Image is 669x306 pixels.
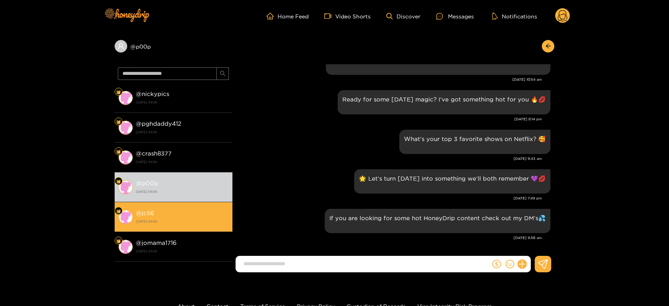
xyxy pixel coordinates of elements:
img: Fan Level [116,90,121,94]
img: conversation [119,150,133,165]
button: search [216,67,229,80]
img: Fan Level [116,209,121,214]
strong: [DATE] 09:56 [136,188,228,195]
p: Ready for some [DATE] magic? I’ve got something hot for you 🔥💋 [342,95,546,104]
strong: [DATE] 09:56 [136,99,228,106]
div: [DATE] 8:14 pm [236,116,542,122]
a: Discover [386,13,420,20]
span: smile [506,260,514,268]
span: user [117,43,124,50]
div: Sep. 16, 9:43 am [399,130,550,154]
strong: @ nickypics [136,91,169,97]
img: conversation [119,91,133,105]
a: Home Feed [267,13,309,20]
button: dollar [491,258,503,270]
img: Fan Level [116,149,121,154]
a: Video Shorts [324,13,371,20]
span: dollar [492,260,501,268]
div: [DATE] 9:56 am [236,235,542,241]
strong: @ crash8377 [136,150,172,157]
img: Fan Level [116,179,121,184]
strong: @ pghdaddy412 [136,120,181,127]
p: What’s your top 3 favorite shows on Netflix? 🥰 [404,134,546,143]
div: @p00p [115,40,232,53]
button: Notifications [490,12,539,20]
img: conversation [119,210,133,224]
strong: @ jomama1716 [136,239,177,246]
p: 🌟 Let’s turn [DATE] into something we’ll both remember 💜💋 [359,174,546,183]
button: arrow-left [542,40,554,53]
span: search [220,71,226,77]
img: conversation [119,121,133,135]
img: Fan Level [116,120,121,124]
div: [DATE] 9:43 am [236,156,542,161]
span: video-camera [324,13,335,20]
div: Sep. 16, 7:49 pm [354,169,550,194]
span: arrow-left [545,43,551,50]
strong: @ p00p [136,180,158,186]
span: home [267,13,278,20]
strong: [DATE] 09:56 [136,129,228,136]
strong: [DATE] 09:56 [136,218,228,225]
strong: [DATE] 09:56 [136,248,228,255]
strong: [DATE] 09:56 [136,158,228,165]
div: Messages [436,12,474,21]
img: conversation [119,180,133,194]
div: [DATE] 7:49 pm [236,196,542,201]
div: Sep. 17, 9:56 am [325,209,550,233]
div: Sep. 15, 8:14 pm [338,90,550,114]
strong: @ jc56 [136,210,154,216]
img: Fan Level [116,239,121,243]
p: If you are looking for some hot HoneyDrip content check out my DM’s💦 [329,214,546,223]
div: [DATE] 10:54 am [236,77,542,82]
img: conversation [119,240,133,254]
